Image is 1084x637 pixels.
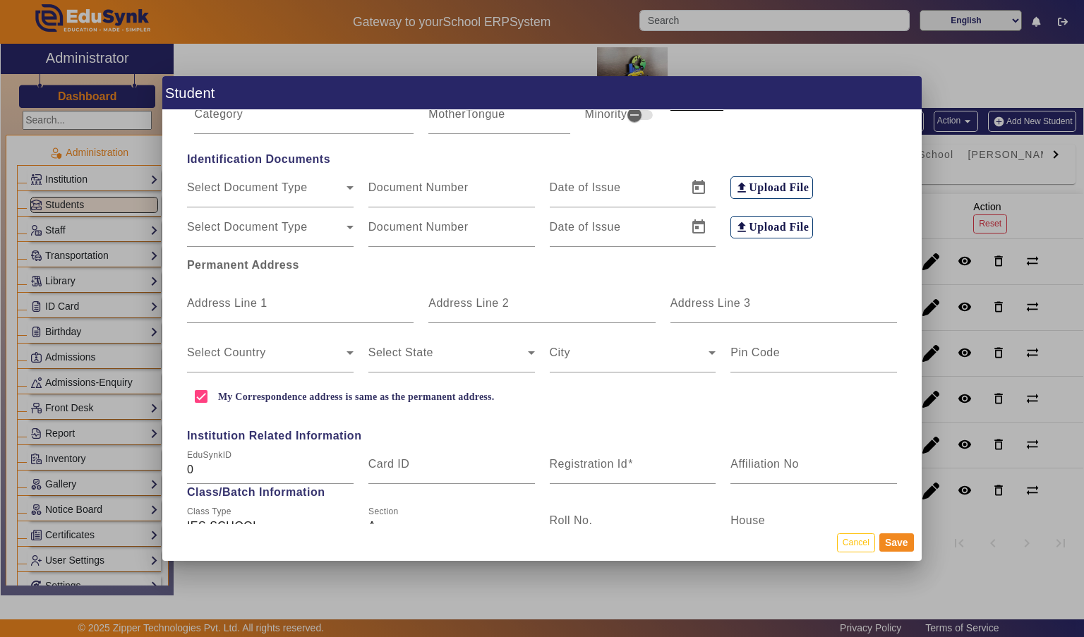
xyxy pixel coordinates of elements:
[550,518,716,535] input: Roll No.
[368,346,433,358] mat-label: Select State
[368,507,399,516] mat-label: Section
[682,210,716,244] button: Open calendar
[730,514,765,526] mat-label: House
[368,518,535,535] input: Section
[162,76,921,109] h1: Student
[428,297,509,309] mat-label: Address Line 2
[550,458,628,470] mat-label: Registration Id
[368,458,410,470] mat-label: Card ID
[550,346,571,358] mat-label: City
[187,185,347,202] span: Select Document Type
[550,181,621,193] mat-label: Date of Issue
[735,181,749,195] mat-icon: file_upload
[368,221,469,233] mat-label: Document Number
[550,514,593,526] mat-label: Roll No.
[187,451,231,460] mat-label: EduSynkID
[368,181,469,193] mat-label: Document Number
[179,484,904,501] span: Class/Batch Information
[550,221,621,233] mat-label: Date of Issue
[749,181,809,194] h6: Upload File
[428,108,505,120] mat-label: MotherTongue
[179,151,904,168] span: Identification Documents
[187,461,354,478] input: EduSynkID
[187,224,347,241] span: Select Document Type
[215,391,495,403] label: My Correspondence address is same as the permanent address.
[179,427,904,444] span: Institution Related Information
[187,297,267,309] mat-label: Address Line 1
[730,518,897,535] input: House
[682,171,716,205] button: Open calendar
[187,259,299,271] b: Permanent Address
[187,301,414,317] input: Address Line 1
[187,181,308,193] mat-label: Select Document Type
[187,507,231,516] mat-label: Class Type
[730,350,897,367] input: Pin Code
[837,533,875,552] button: Cancel
[368,461,535,478] input: Card ID
[670,301,897,317] input: Address Line 3
[187,518,354,535] input: Class Type
[735,220,749,234] mat-icon: file_upload
[670,297,751,309] mat-label: Address Line 3
[730,346,780,358] mat-label: Pin Code
[194,111,414,128] input: Category
[187,221,308,233] mat-label: Select Document Type
[730,458,799,470] mat-label: Affiliation No
[879,533,914,552] button: Save
[749,220,809,233] h6: Upload File
[585,106,627,123] mat-label: Minority
[194,108,243,120] mat-label: Category
[730,461,897,478] input: Affiliation No
[428,301,655,317] input: Address Line 2
[187,346,266,358] mat-label: Select Country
